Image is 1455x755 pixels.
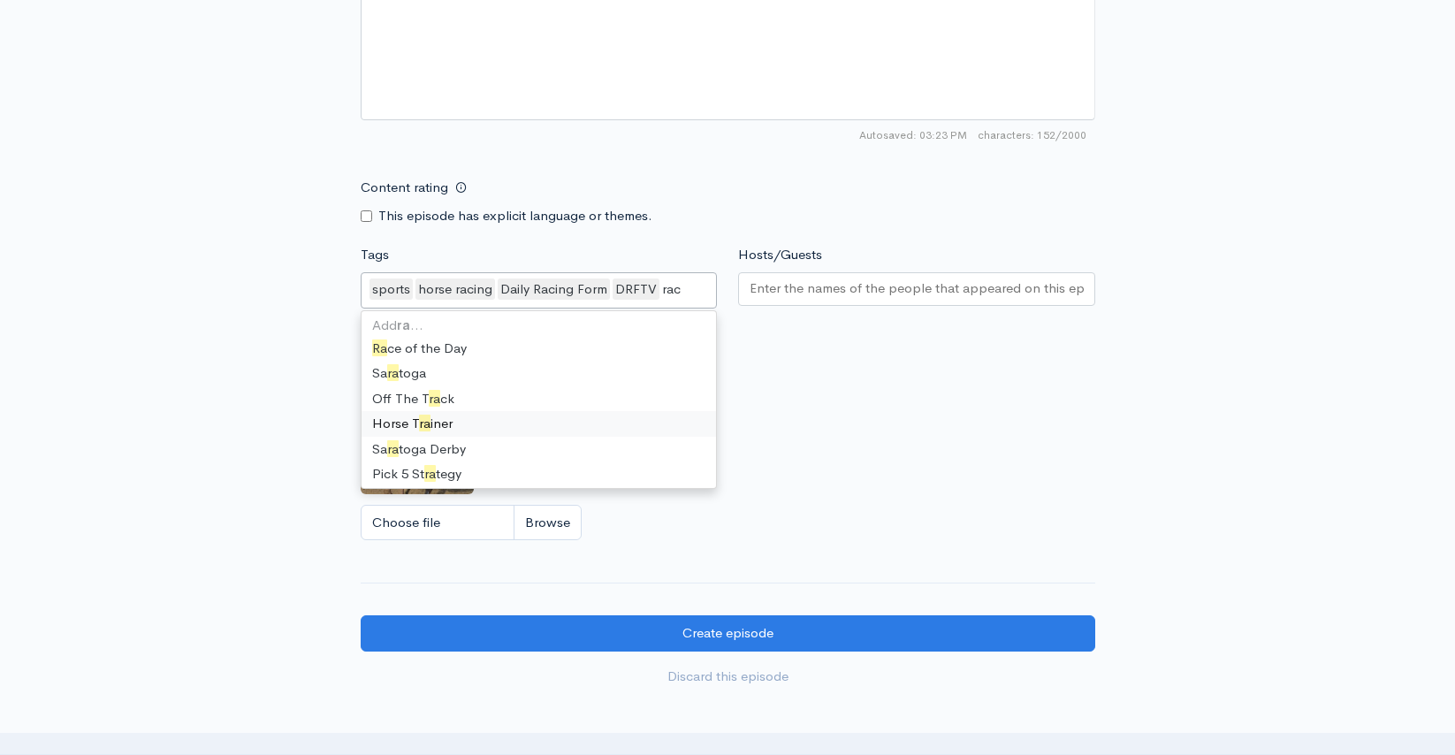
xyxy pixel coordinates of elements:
[738,245,822,265] label: Hosts/Guests
[361,356,1095,374] small: If no artwork is selected your default podcast artwork will be used
[372,339,387,356] span: Ra
[978,127,1086,143] span: 152/2000
[498,278,610,301] div: Daily Racing Form
[387,440,399,457] span: ra
[859,127,967,143] span: Autosaved: 03:23 PM
[361,659,1095,695] a: Discard this episode
[424,465,436,482] span: ra
[378,206,652,226] label: This episode has explicit language or themes.
[613,278,659,301] div: DRFTV
[387,364,399,381] span: ra
[362,437,717,462] div: Sa toga Derby
[362,411,717,437] div: Horse T iner
[361,615,1095,652] input: Create episode
[362,316,717,336] div: Add …
[415,278,495,301] div: horse racing
[419,415,430,431] span: ra
[362,386,717,412] div: Off The T ck
[361,245,389,265] label: Tags
[750,278,1084,299] input: Enter the names of the people that appeared on this episode
[361,170,448,206] label: Content rating
[397,316,410,333] strong: ra
[362,487,717,513] div: T vers Stakes 2021
[362,361,717,386] div: Sa toga
[362,336,717,362] div: ce of the Day
[362,461,717,487] div: Pick 5 St tegy
[369,278,413,301] div: sports
[429,390,440,407] span: ra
